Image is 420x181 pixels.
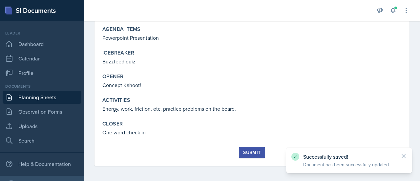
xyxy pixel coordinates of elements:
[102,121,123,127] label: Closer
[239,147,265,158] button: Submit
[3,37,81,51] a: Dashboard
[3,52,81,65] a: Calendar
[102,57,402,65] p: Buzzfeed quiz
[243,150,261,155] div: Submit
[102,97,130,103] label: Activities
[3,105,81,118] a: Observation Forms
[3,83,81,89] div: Documents
[303,161,395,168] p: Document has been successfully updated
[102,50,134,56] label: Icebreaker
[102,81,402,89] p: Concept Kahoot!
[3,120,81,133] a: Uploads
[303,153,395,160] p: Successfully saved!
[3,91,81,104] a: Planning Sheets
[102,34,402,42] p: Powerpoint Presentation
[3,157,81,170] div: Help & Documentation
[102,128,402,136] p: One word check in
[3,66,81,79] a: Profile
[3,30,81,36] div: Leader
[102,73,123,80] label: Opener
[102,105,402,113] p: Energy, work, friction, etc. practice problems on the board.
[3,134,81,147] a: Search
[102,26,141,33] label: Agenda items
